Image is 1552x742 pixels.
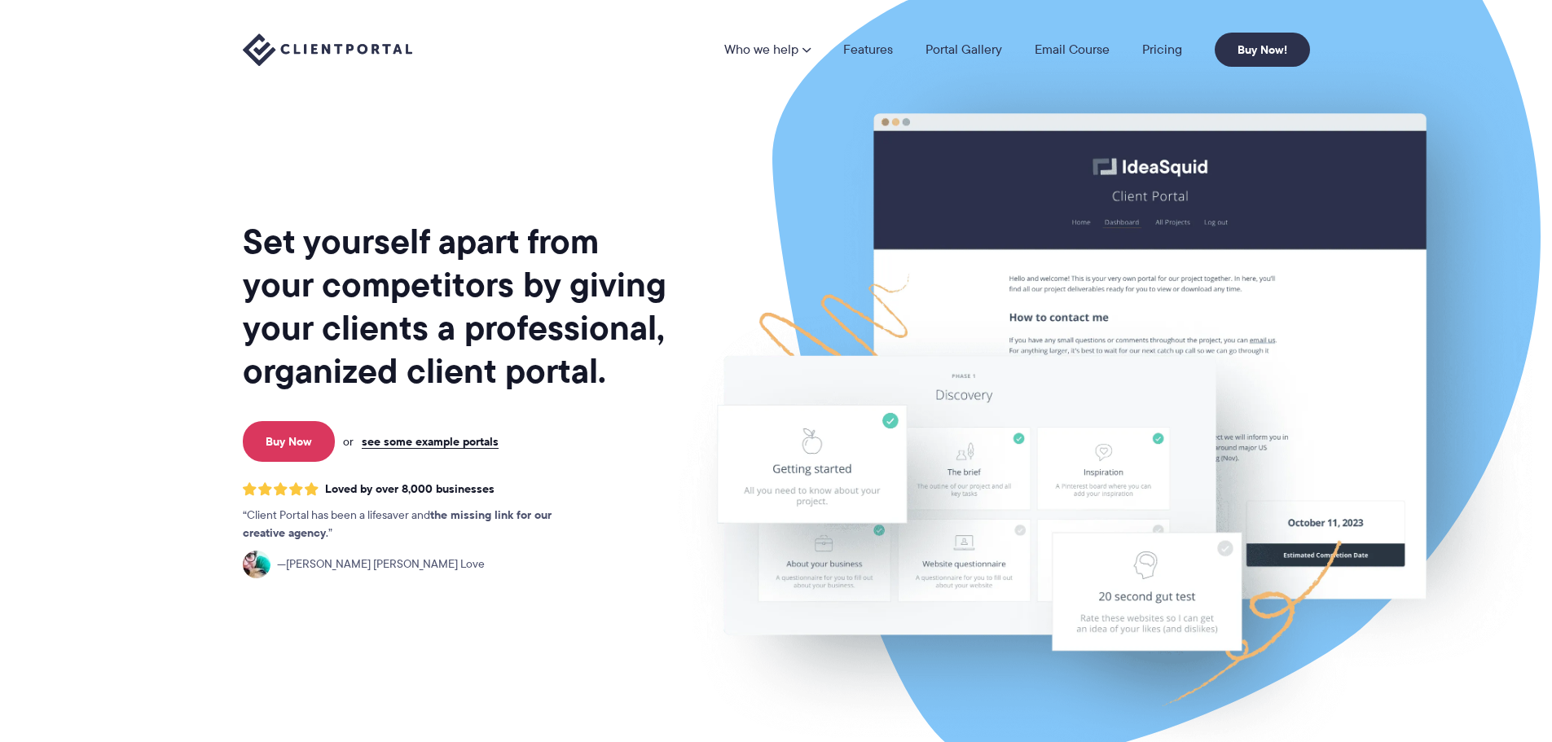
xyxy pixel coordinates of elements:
a: Features [843,43,893,56]
a: Buy Now [243,421,335,462]
a: Portal Gallery [925,43,1002,56]
p: Client Portal has been a lifesaver and . [243,507,585,542]
span: or [343,434,354,449]
a: see some example portals [362,434,499,449]
a: Buy Now! [1215,33,1310,67]
a: Who we help [724,43,811,56]
a: Email Course [1035,43,1110,56]
a: Pricing [1142,43,1182,56]
h1: Set yourself apart from your competitors by giving your clients a professional, organized client ... [243,220,670,393]
strong: the missing link for our creative agency [243,506,552,542]
span: [PERSON_NAME] [PERSON_NAME] Love [277,555,485,573]
span: Loved by over 8,000 businesses [325,482,495,496]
